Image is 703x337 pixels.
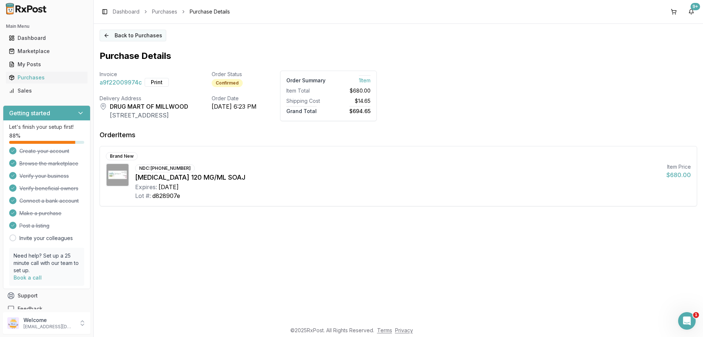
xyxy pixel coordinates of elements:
button: Marketplace [3,45,90,57]
div: d828907e [152,191,180,200]
nav: breadcrumb [113,8,230,15]
div: Lot #: [135,191,151,200]
div: Delivery Address [100,95,188,102]
div: [DATE] [159,183,179,191]
div: Invoice [100,71,188,78]
span: a9f22009974c [100,78,142,87]
span: 1 Item [359,75,371,83]
button: Purchases [3,72,90,83]
div: [STREET_ADDRESS] [110,111,188,120]
a: My Posts [6,58,88,71]
span: Make a purchase [19,210,62,217]
div: Order Summary [286,77,326,84]
span: $680.00 [350,87,371,94]
img: Emgality 120 MG/ML SOAJ [107,164,129,186]
div: DRUG MART OF MILLWOOD [110,102,188,111]
div: [DATE] 6:23 PM [212,102,257,111]
div: Expires: [135,183,157,191]
button: Feedback [3,302,90,315]
a: Dashboard [113,8,140,15]
div: NDC: [PHONE_NUMBER] [135,164,195,172]
span: Browse the marketplace [19,160,78,167]
div: My Posts [9,61,85,68]
p: Need help? Set up a 25 minute call with our team to set up. [14,252,80,274]
a: Purchases [152,8,177,15]
span: Verify your business [19,172,69,180]
div: Item Total [286,87,326,94]
button: Support [3,289,90,302]
div: $680.00 [666,171,691,179]
span: 1 [693,312,699,318]
div: Dashboard [9,34,85,42]
button: My Posts [3,59,90,70]
button: Back to Purchases [100,30,166,41]
img: RxPost Logo [3,3,50,15]
span: Grand Total [286,106,317,114]
a: Purchases [6,71,88,84]
img: User avatar [7,317,19,329]
a: Dashboard [6,31,88,45]
span: Create your account [19,147,69,155]
div: Item Price [666,163,691,171]
span: Post a listing [19,222,49,229]
span: Connect a bank account [19,197,79,205]
button: Dashboard [3,32,90,44]
p: Welcome [23,317,74,324]
div: Marketplace [9,48,85,55]
button: Print [145,78,169,87]
button: 9+ [685,6,697,18]
h1: Purchase Details [100,50,171,62]
p: [EMAIL_ADDRESS][DOMAIN_NAME] [23,324,74,330]
a: Invite your colleagues [19,235,73,242]
div: Confirmed [212,79,243,87]
div: $14.65 [331,97,371,105]
div: Shipping Cost [286,97,326,105]
a: Sales [6,84,88,97]
div: Sales [9,87,85,94]
span: Purchase Details [190,8,230,15]
span: Verify beneficial owners [19,185,78,192]
a: Book a call [14,274,42,281]
a: Privacy [395,327,413,333]
span: Feedback [18,305,42,312]
div: 9+ [691,3,700,10]
iframe: Intercom live chat [678,312,696,330]
button: Sales [3,85,90,97]
div: [MEDICAL_DATA] 120 MG/ML SOAJ [135,172,661,183]
div: Order Items [100,130,135,140]
div: Order Status [212,71,257,78]
p: Let's finish your setup first! [9,123,84,131]
div: Purchases [9,74,85,81]
a: Marketplace [6,45,88,58]
span: $694.65 [349,106,371,114]
a: Terms [377,327,392,333]
h3: Getting started [9,109,50,117]
div: Order Date [212,95,257,102]
h2: Main Menu [6,23,88,29]
div: Brand New [106,152,138,160]
span: 88 % [9,132,21,139]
